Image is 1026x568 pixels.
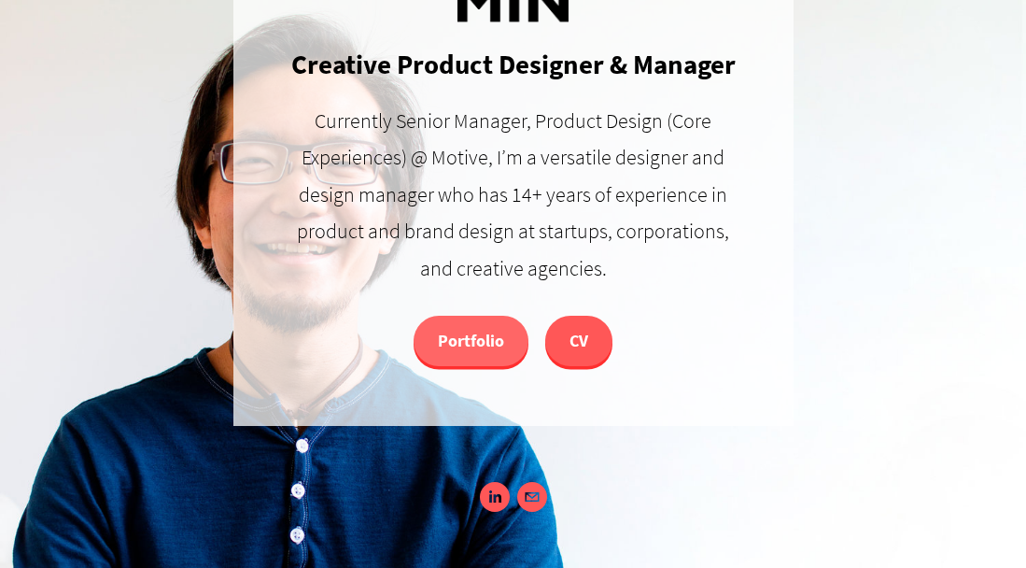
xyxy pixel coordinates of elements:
[480,482,510,512] a: Kyung Min
[517,482,547,512] a: kyung@kyungmin.com
[545,316,612,366] a: CV
[289,103,738,288] p: Currently Senior Manager, Product Design (Core Experiences) @ Motive, I’m a versatile designer an...
[414,316,528,366] a: Portfolio
[291,46,736,84] h1: Creative Product Designer & Manager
